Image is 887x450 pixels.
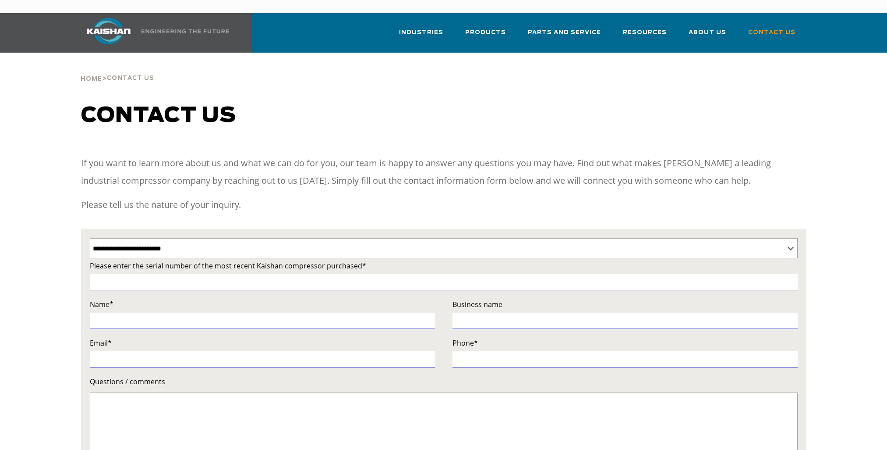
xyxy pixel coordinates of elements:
[465,21,506,51] a: Products
[90,260,798,272] label: Please enter the serial number of the most recent Kaishan compressor purchased*
[399,21,443,51] a: Industries
[81,76,102,82] span: Home
[689,28,726,38] span: About Us
[528,28,601,38] span: Parts and Service
[76,13,231,53] a: Kaishan USA
[623,28,667,38] span: Resources
[107,75,154,81] span: Contact Us
[689,21,726,51] a: About Us
[76,18,141,44] img: kaishan logo
[90,298,435,311] label: Name*
[528,21,601,51] a: Parts and Service
[452,337,798,349] label: Phone*
[623,21,667,51] a: Resources
[90,337,435,349] label: Email*
[81,75,102,82] a: Home
[141,29,229,33] img: Engineering the future
[81,53,154,86] div: >
[81,105,236,126] span: Contact us
[81,196,806,214] p: Please tell us the nature of your inquiry.
[748,28,795,38] span: Contact Us
[81,154,806,189] p: If you want to learn more about us and what we can do for you, our team is happy to answer any qu...
[748,21,795,51] a: Contact Us
[452,298,798,311] label: Business name
[465,28,506,38] span: Products
[399,28,443,38] span: Industries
